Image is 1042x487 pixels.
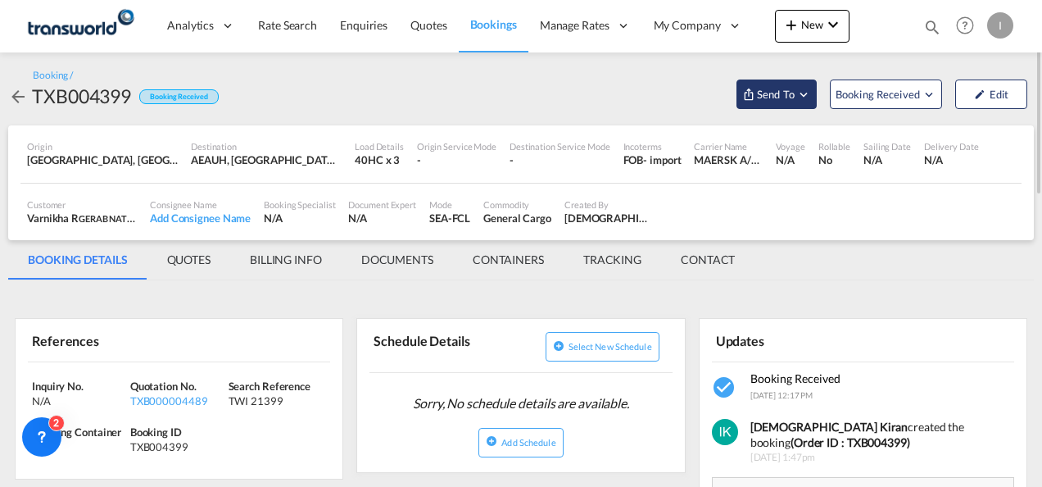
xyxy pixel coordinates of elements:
[32,426,121,439] span: Tracking Container
[410,18,446,32] span: Quotes
[501,437,555,448] span: Add Schedule
[755,86,796,102] span: Send To
[736,80,817,109] button: Open demo menu
[417,140,496,152] div: Origin Service Mode
[229,380,310,393] span: Search Reference
[818,140,850,152] div: Rollable
[987,12,1013,39] div: I
[32,439,126,454] div: N/A
[230,240,342,280] md-tab-item: BILLING INFO
[923,18,941,43] div: icon-magnify
[130,426,182,439] span: Booking ID
[429,211,470,225] div: SEA-FCL
[130,380,197,393] span: Quotation No.
[342,240,453,280] md-tab-item: DOCUMENTS
[8,87,28,107] md-icon: icon-arrow-left
[694,152,763,167] div: MAERSK A/S / TDWC-DUBAI
[775,10,849,43] button: icon-plus 400-fgNewicon-chevron-down
[540,17,609,34] span: Manage Rates
[486,435,497,447] md-icon: icon-plus-circle
[818,152,850,167] div: No
[27,152,178,167] div: CNSHA, Shanghai, China, Greater China & Far East Asia, Asia Pacific
[974,89,985,100] md-icon: icon-pencil
[830,80,942,109] button: Open demo menu
[429,198,470,211] div: Mode
[27,140,178,152] div: Origin
[478,428,563,457] button: icon-plus-circleAdd Schedule
[750,420,908,434] b: [DEMOGRAPHIC_DATA] Kiran
[823,15,843,34] md-icon: icon-chevron-down
[569,341,652,352] span: Select new schedule
[924,140,979,152] div: Delivery Date
[623,140,682,152] div: Incoterms
[139,89,218,105] div: Booking Received
[150,211,251,225] div: Add Consignee Name
[32,380,84,393] span: Inquiry No.
[27,198,137,211] div: Customer
[654,17,721,34] span: My Company
[712,419,738,445] img: Wuf8wAAAAGSURBVAMAQP4pWyrTeh4AAAAASUVORK5CYII=
[348,198,416,211] div: Document Expert
[25,7,135,44] img: f753ae806dec11f0841701cdfdf085c0.png
[130,394,224,408] div: TXB000004489
[340,18,387,32] span: Enquiries
[150,198,251,211] div: Consignee Name
[712,375,738,401] md-icon: icon-checkbox-marked-circle
[776,140,804,152] div: Voyage
[483,198,551,211] div: Commodity
[836,86,922,102] span: Booking Received
[951,11,987,41] div: Help
[348,211,416,225] div: N/A
[564,198,650,211] div: Created By
[355,140,404,152] div: Load Details
[781,18,843,31] span: New
[863,152,911,167] div: N/A
[167,17,214,34] span: Analytics
[470,17,517,31] span: Bookings
[863,140,911,152] div: Sailing Date
[32,83,131,109] div: TXB004399
[712,325,860,354] div: Updates
[8,240,147,280] md-tab-item: BOOKING DETAILS
[406,388,636,419] span: Sorry, No schedule details are available.
[28,325,176,354] div: References
[79,212,229,225] span: GERAB NATIONAL ENTERPRISES LLC
[546,332,659,362] button: icon-plus-circleSelect new schedule
[147,240,230,280] md-tab-item: QUOTES
[264,198,335,211] div: Booking Specialist
[33,69,73,83] div: Booking /
[553,340,564,352] md-icon: icon-plus-circle
[643,152,681,167] div: - import
[369,325,518,366] div: Schedule Details
[924,152,979,167] div: N/A
[623,152,644,167] div: FOB
[483,211,551,225] div: General Cargo
[750,419,1016,451] div: created the booking
[191,152,342,167] div: AEAUH, Abu Dhabi, United Arab Emirates, Middle East, Middle East
[564,211,650,225] div: Irishi Kiran
[694,140,763,152] div: Carrier Name
[27,211,137,225] div: Varnikha R
[776,152,804,167] div: N/A
[781,15,801,34] md-icon: icon-plus 400-fg
[510,140,610,152] div: Destination Service Mode
[355,152,404,167] div: 40HC x 3
[32,394,126,408] div: N/A
[923,18,941,36] md-icon: icon-magnify
[955,80,1027,109] button: icon-pencilEdit
[264,211,335,225] div: N/A
[750,371,840,385] span: Booking Received
[258,18,317,32] span: Rate Search
[8,240,754,280] md-pagination-wrapper: Use the left and right arrow keys to navigate between tabs
[453,240,564,280] md-tab-item: CONTAINERS
[951,11,979,39] span: Help
[791,435,910,449] b: (Order ID : TXB004399)
[130,439,224,454] div: TXB004399
[8,83,32,109] div: icon-arrow-left
[191,140,342,152] div: Destination
[661,240,754,280] md-tab-item: CONTACT
[417,152,496,167] div: -
[750,451,1016,465] span: [DATE] 1:47pm
[750,390,813,400] span: [DATE] 12:17 PM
